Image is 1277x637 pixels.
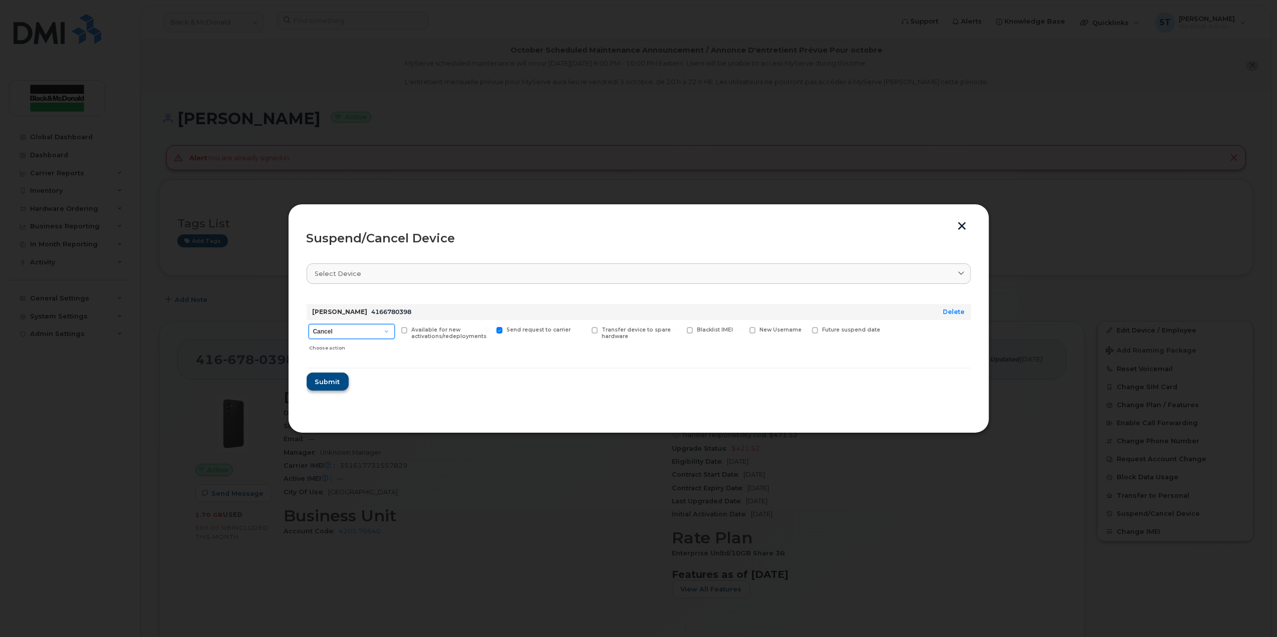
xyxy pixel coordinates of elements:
input: Available for new activations/redeployments [389,327,394,332]
span: Transfer device to spare hardware [602,327,671,340]
input: Send request to carrier [484,327,489,332]
span: 4166780398 [372,308,412,315]
span: Send request to carrier [506,327,571,333]
span: Future suspend date [822,327,880,333]
a: Delete [943,308,965,315]
input: Future suspend date [800,327,805,332]
input: New Username [737,327,742,332]
input: Blacklist IMEI [675,327,680,332]
span: Select device [315,269,362,278]
button: Submit [307,373,349,391]
div: Suspend/Cancel Device [307,232,971,244]
span: New Username [759,327,802,333]
input: Transfer device to spare hardware [580,327,585,332]
strong: [PERSON_NAME] [313,308,368,315]
div: Choose action [309,340,394,352]
span: Blacklist IMEI [697,327,733,333]
span: Submit [315,377,340,387]
span: Available for new activations/redeployments [411,327,486,340]
a: Select device [307,263,971,284]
